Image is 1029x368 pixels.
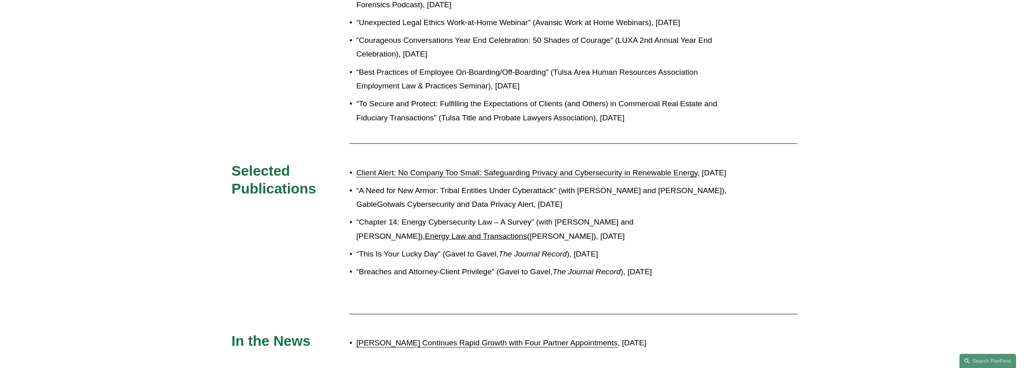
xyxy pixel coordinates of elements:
p: “Best Practices of Employee On-Boarding/Off-Boarding” (Tulsa Area Human Resources Association Emp... [356,65,727,93]
p: “To Secure and Protect: Fulfilling the Expectations of Clients (and Others) in Commercial Real Es... [356,97,727,125]
a: Client Alert: No Company Too Small: Safeguarding Privacy and Cybersecurity in Renewable Energy [356,168,697,177]
p: “A Need for New Armor: Tribal Entities Under Cyberattack” (with [PERSON_NAME] and [PERSON_NAME]),... [356,184,727,212]
a: [PERSON_NAME] Continues Rapid Growth with Four Partner Appointments [356,339,617,347]
p: “Courageous Conversations Year End Celebration: 50 Shades of Courage” (LUXA 2nd Annual Year End C... [356,34,727,61]
em: The Journal Record [552,267,621,276]
p: “Breaches and Attorney-Client Privilege” (Gavel to Gavel, ), [DATE] [356,265,727,279]
p: , [DATE] [356,336,727,350]
p: “Unexpected Legal Ethics Work-at-Home Webinar” (Avansic Work at Home Webinars), [DATE] [356,16,727,30]
p: “This Is Your Lucky Day” (Gavel to Gavel, ), [DATE] [356,247,727,261]
p: “Chapter 14: Energy Cybersecurity Law – A Survey” (with [PERSON_NAME] and [PERSON_NAME]), ([PERSO... [356,215,727,243]
p: , [DATE] [356,166,727,180]
span: In the News [232,333,311,349]
span: Energy Law and Transactions [425,232,527,240]
span: Selected Publications [232,163,316,196]
em: The Journal Record [499,250,567,258]
a: Search this site [959,354,1016,368]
